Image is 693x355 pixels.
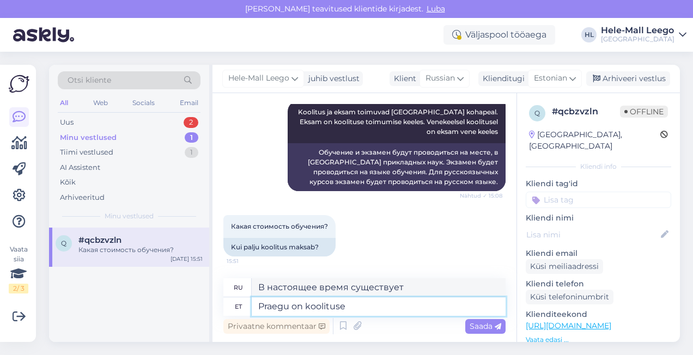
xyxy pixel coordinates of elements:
[58,96,70,110] div: All
[534,109,540,117] span: q
[620,106,668,118] span: Offline
[78,235,121,245] span: #qcbzvzln
[529,129,660,152] div: [GEOGRAPHIC_DATA], [GEOGRAPHIC_DATA]
[78,245,203,255] div: Какая стоимость обучения?
[234,278,243,297] div: ru
[581,27,597,42] div: HL
[252,297,506,316] textarea: Praegu on koolituse
[534,72,567,84] span: Estonian
[184,117,198,128] div: 2
[60,162,100,173] div: AI Assistent
[231,222,328,230] span: Какая стоимость обучения?
[526,259,603,274] div: Küsi meiliaadressi
[526,212,671,224] p: Kliendi nimi
[223,238,336,256] div: Kui palju koolitus maksab?
[9,244,28,293] div: Vaata siia
[60,192,105,203] div: Arhiveeritud
[227,257,268,265] span: 15:51
[171,255,203,263] div: [DATE] 15:51
[425,72,455,84] span: Russian
[601,26,686,44] a: Hele-Mall Leego[GEOGRAPHIC_DATA]
[235,297,242,316] div: et
[185,132,198,143] div: 1
[60,117,74,128] div: Uus
[526,335,671,345] p: Vaata edasi ...
[526,192,671,208] input: Lisa tag
[304,73,360,84] div: juhib vestlust
[460,192,502,200] span: Nähtud ✓ 15:08
[9,74,29,94] img: Askly Logo
[298,108,500,136] span: Koolitus ja eksam toimuvad [GEOGRAPHIC_DATA] kohapeal. Eksam on koolituse toimumise keeles. Venek...
[178,96,200,110] div: Email
[185,147,198,158] div: 1
[601,35,674,44] div: [GEOGRAPHIC_DATA]
[526,290,613,304] div: Küsi telefoninumbrit
[526,321,611,330] a: [URL][DOMAIN_NAME]
[61,239,66,247] span: q
[60,132,117,143] div: Minu vestlused
[228,72,289,84] span: Hele-Mall Leego
[552,105,620,118] div: # qcbzvzln
[526,229,659,241] input: Lisa nimi
[526,248,671,259] p: Kliendi email
[68,75,111,86] span: Otsi kliente
[60,177,76,188] div: Kõik
[601,26,674,35] div: Hele-Mall Leego
[60,147,113,158] div: Tiimi vestlused
[288,143,506,191] div: Обучение и экзамен будут проводиться на месте, в [GEOGRAPHIC_DATA] прикладных наук. Экзамен будет...
[526,162,671,172] div: Kliendi info
[526,278,671,290] p: Kliendi telefon
[526,309,671,320] p: Klienditeekond
[390,73,416,84] div: Klient
[91,96,110,110] div: Web
[223,319,330,334] div: Privaatne kommentaar
[423,4,448,14] span: Luba
[526,178,671,189] p: Kliendi tag'id
[586,71,670,86] div: Arhiveeri vestlus
[130,96,157,110] div: Socials
[443,25,555,45] div: Väljaspool tööaega
[470,321,501,331] span: Saada
[9,284,28,293] div: 2 / 3
[105,211,154,221] span: Minu vestlused
[252,278,506,297] textarea: В настоящее время существует
[478,73,525,84] div: Klienditugi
